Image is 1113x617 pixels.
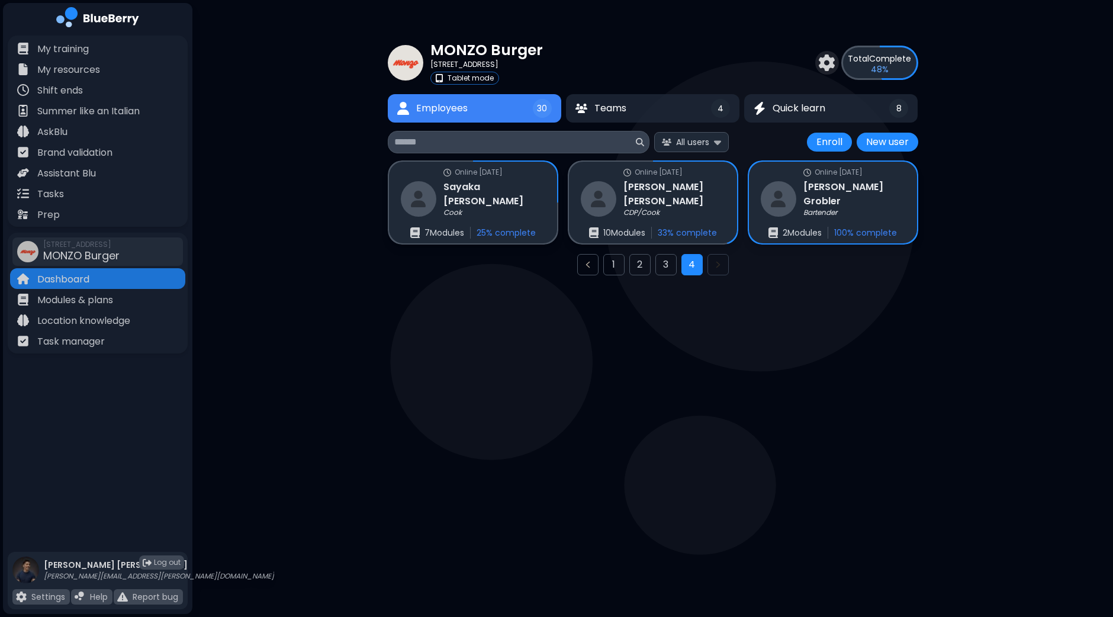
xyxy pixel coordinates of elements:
[681,254,703,275] button: Go to page 4
[12,557,39,595] img: profile photo
[17,84,29,96] img: file icon
[857,133,918,152] button: New user
[658,227,717,238] p: 33 % complete
[17,105,29,117] img: file icon
[754,102,765,115] img: Quick learn
[707,254,729,275] button: Next page
[388,94,561,123] button: EmployeesEmployees30
[17,63,29,75] img: file icon
[17,126,29,137] img: file icon
[117,592,128,602] img: file icon
[761,181,796,217] img: restaurant
[834,227,897,238] p: 100 % complete
[430,60,498,69] p: [STREET_ADDRESS]
[17,43,29,54] img: file icon
[443,180,545,208] h3: Sayaka [PERSON_NAME]
[17,146,29,158] img: file icon
[37,208,60,222] p: Prep
[783,227,822,238] p: 2 Module s
[773,101,825,115] span: Quick learn
[388,45,423,81] img: company thumbnail
[37,83,83,98] p: Shift ends
[397,102,409,115] img: Employees
[37,314,130,328] p: Location knowledge
[17,314,29,326] img: file icon
[676,137,709,147] span: All users
[848,53,911,64] p: Complete
[37,166,96,181] p: Assistant Blu
[477,227,536,238] p: 25 % complete
[768,227,778,238] img: enrollments
[568,160,738,245] a: online statusOnline [DATE]restaurant[PERSON_NAME] [PERSON_NAME]CDP/Cookenrollments10Modules33% co...
[636,138,644,146] img: search icon
[577,254,599,275] button: Previous page
[803,169,811,176] img: online status
[744,94,918,123] button: Quick learnQuick learn8
[819,54,835,71] img: settings
[623,180,725,208] h3: [PERSON_NAME] [PERSON_NAME]
[424,227,464,238] p: 7 Module s
[37,125,67,139] p: AskBlu
[43,248,120,263] span: MONZO Burger
[17,241,38,262] img: company thumbnail
[635,168,683,177] p: Online [DATE]
[436,74,443,82] img: tablet
[718,103,723,114] span: 4
[623,208,660,217] p: CDP/Cook
[566,94,739,123] button: TeamsTeams4
[537,103,547,114] span: 30
[848,53,869,65] span: Total
[662,139,671,146] img: All users
[455,168,503,177] p: Online [DATE]
[416,101,468,115] span: Employees
[871,64,889,75] p: 48 %
[37,42,89,56] p: My training
[443,169,451,176] img: online status
[589,227,599,238] img: enrollments
[16,592,27,602] img: file icon
[17,273,29,285] img: file icon
[31,592,65,602] p: Settings
[748,160,918,245] a: online statusOnline [DATE]restaurant[PERSON_NAME] GroblerBartenderenrollments2Modules100% complete
[90,592,108,602] p: Help
[654,132,729,152] button: All users
[17,294,29,306] img: file icon
[603,254,625,275] button: Go to page 1
[133,592,178,602] p: Report bug
[448,73,494,83] p: Tablet mode
[44,571,274,581] p: [PERSON_NAME][EMAIL_ADDRESS][PERSON_NAME][DOMAIN_NAME]
[807,133,852,152] button: Enroll
[37,63,100,77] p: My resources
[17,167,29,179] img: file icon
[17,188,29,200] img: file icon
[17,208,29,220] img: file icon
[815,168,863,177] p: Online [DATE]
[56,7,139,31] img: company logo
[430,40,543,60] p: MONZO Burger
[154,558,181,567] span: Log out
[37,293,113,307] p: Modules & plans
[655,254,677,275] button: Go to page 3
[714,136,721,147] img: expand
[43,240,120,249] span: [STREET_ADDRESS]
[75,592,85,602] img: file icon
[401,181,436,217] img: restaurant
[37,146,112,160] p: Brand validation
[410,227,420,238] img: enrollments
[575,104,587,113] img: Teams
[581,181,616,217] img: restaurant
[430,72,543,85] a: tabletTablet mode
[37,335,105,349] p: Task manager
[623,169,631,176] img: online status
[443,208,462,217] p: Cook
[44,560,274,570] p: [PERSON_NAME] [PERSON_NAME]
[143,558,152,567] img: logout
[803,208,837,217] p: Bartender
[37,104,140,118] p: Summer like an Italian
[803,180,905,208] h3: [PERSON_NAME] Grobler
[594,101,626,115] span: Teams
[37,187,64,201] p: Tasks
[629,254,651,275] button: Go to page 2
[17,335,29,347] img: file icon
[603,227,645,238] p: 10 Module s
